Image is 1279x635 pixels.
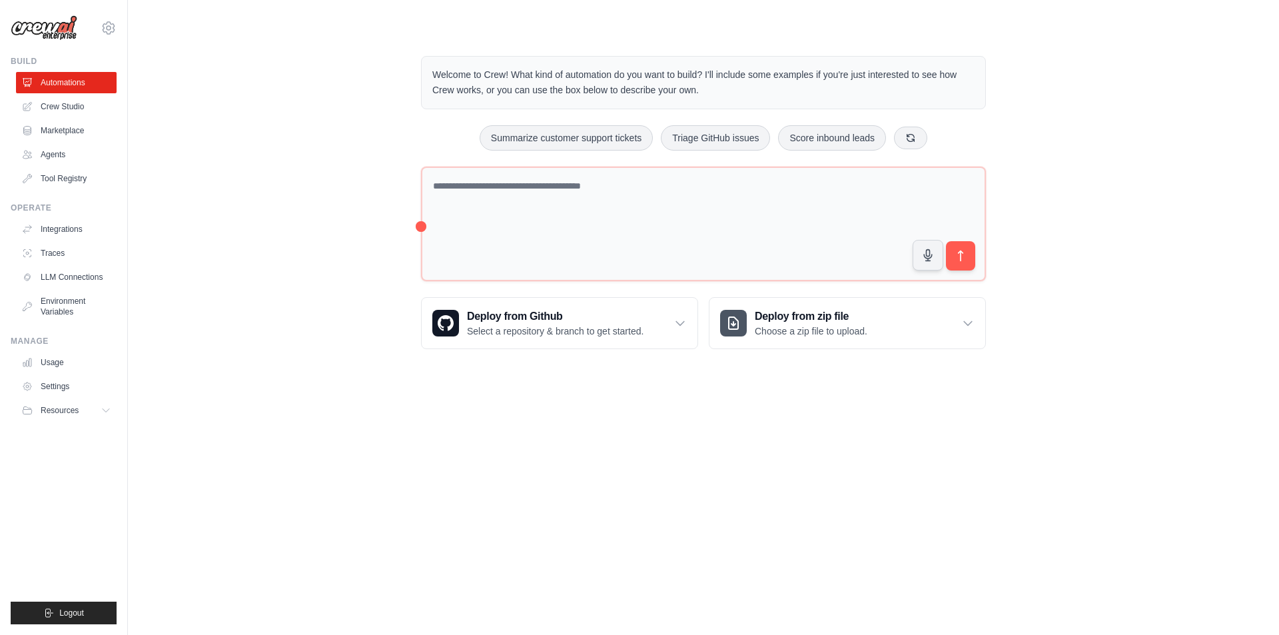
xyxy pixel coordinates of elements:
[755,324,867,338] p: Choose a zip file to upload.
[16,243,117,264] a: Traces
[11,203,117,213] div: Operate
[467,309,643,324] h3: Deploy from Github
[16,144,117,165] a: Agents
[16,267,117,288] a: LLM Connections
[16,219,117,240] a: Integrations
[16,400,117,421] button: Resources
[778,125,886,151] button: Score inbound leads
[16,120,117,141] a: Marketplace
[661,125,770,151] button: Triage GitHub issues
[480,125,653,151] button: Summarize customer support tickets
[755,309,867,324] h3: Deploy from zip file
[11,15,77,41] img: Logo
[432,67,975,98] p: Welcome to Crew! What kind of automation do you want to build? I'll include some examples if you'...
[16,291,117,322] a: Environment Variables
[11,56,117,67] div: Build
[16,72,117,93] a: Automations
[467,324,643,338] p: Select a repository & branch to get started.
[11,602,117,624] button: Logout
[16,168,117,189] a: Tool Registry
[59,608,84,618] span: Logout
[41,405,79,416] span: Resources
[16,96,117,117] a: Crew Studio
[16,376,117,397] a: Settings
[11,336,117,346] div: Manage
[16,352,117,373] a: Usage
